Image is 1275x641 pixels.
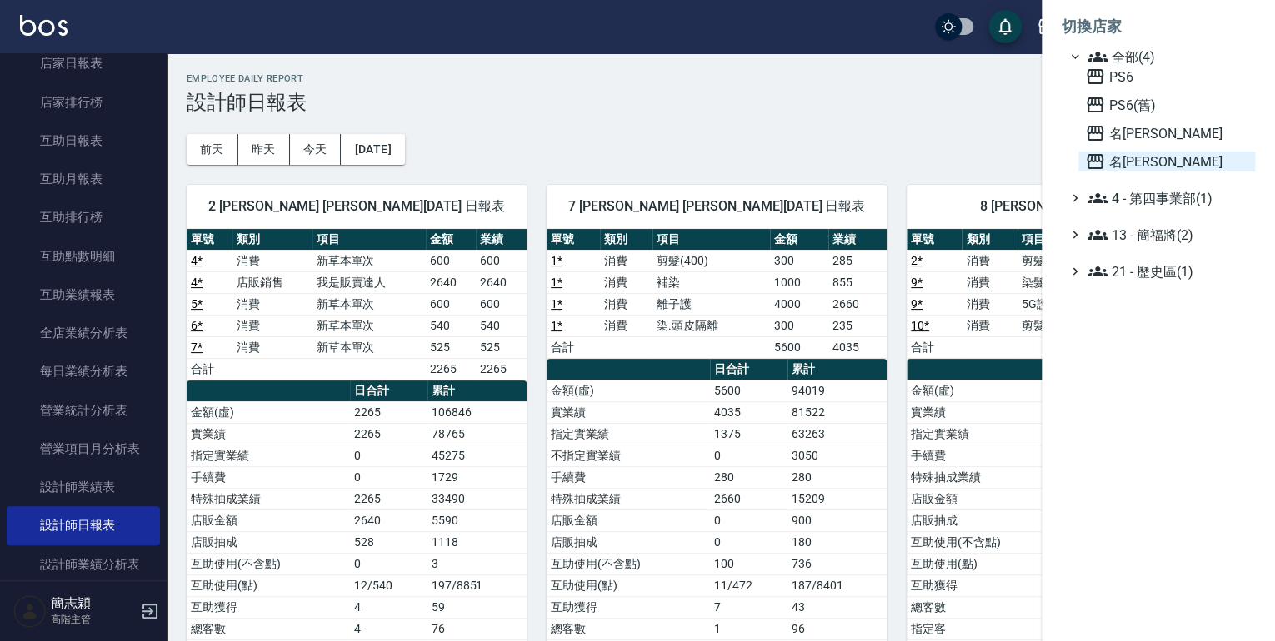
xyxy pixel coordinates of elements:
[1087,261,1248,281] span: 21 - 歷史區(1)
[1085,123,1248,143] span: 名[PERSON_NAME]
[1087,188,1248,208] span: 4 - 第四事業部(1)
[1085,152,1248,171] span: 名[PERSON_NAME]
[1062,7,1255,47] li: 切換店家
[1085,95,1248,115] span: PS6(舊)
[1085,67,1248,87] span: PS6
[1087,47,1248,67] span: 全部(4)
[1087,225,1248,245] span: 13 - 簡福將(2)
